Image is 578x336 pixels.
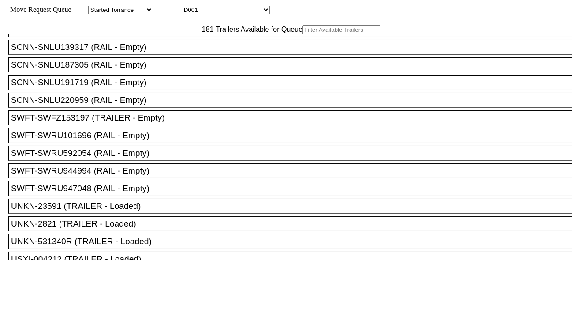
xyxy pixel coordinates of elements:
span: Area [73,6,86,13]
span: Move Request Queue [6,6,71,13]
div: SWFT-SWRU947048 (RAIL - Empty) [11,184,578,193]
div: UNKN-531340R (TRAILER - Loaded) [11,237,578,246]
div: SCNN-SNLU187305 (RAIL - Empty) [11,60,578,70]
span: Trailers Available for Queue [214,26,303,33]
div: SWFT-SWRU101696 (RAIL - Empty) [11,131,578,140]
div: SCNN-SNLU139317 (RAIL - Empty) [11,42,578,52]
div: SWFT-SWRU592054 (RAIL - Empty) [11,148,578,158]
input: Filter Available Trailers [302,25,380,34]
span: 181 [198,26,214,33]
div: SWFT-SWFZ153197 (TRAILER - Empty) [11,113,578,123]
div: USXI-004212 (TRAILER - Loaded) [11,254,578,264]
span: Location [155,6,180,13]
div: SWFT-SWRU944994 (RAIL - Empty) [11,166,578,176]
div: SCNN-SNLU191719 (RAIL - Empty) [11,78,578,87]
div: UNKN-2821 (TRAILER - Loaded) [11,219,578,229]
div: SCNN-SNLU220959 (RAIL - Empty) [11,95,578,105]
div: UNKN-23591 (TRAILER - Loaded) [11,201,578,211]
